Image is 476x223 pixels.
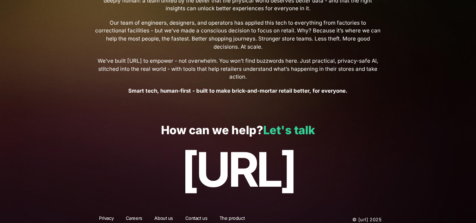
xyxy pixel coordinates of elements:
[15,143,460,197] p: [URL]
[94,57,382,81] span: We’ve built [URL] to empower - not overwhelm. You won’t find buzzwords here. Just practical, priv...
[15,124,460,137] p: How can we help?
[128,87,347,94] strong: Smart tech, human-first - built to make brick-and-mortar retail better, for everyone.
[263,123,315,137] a: Let's talk
[94,19,382,51] span: Our team of engineers, designers, and operators has applied this tech to everything from factorie...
